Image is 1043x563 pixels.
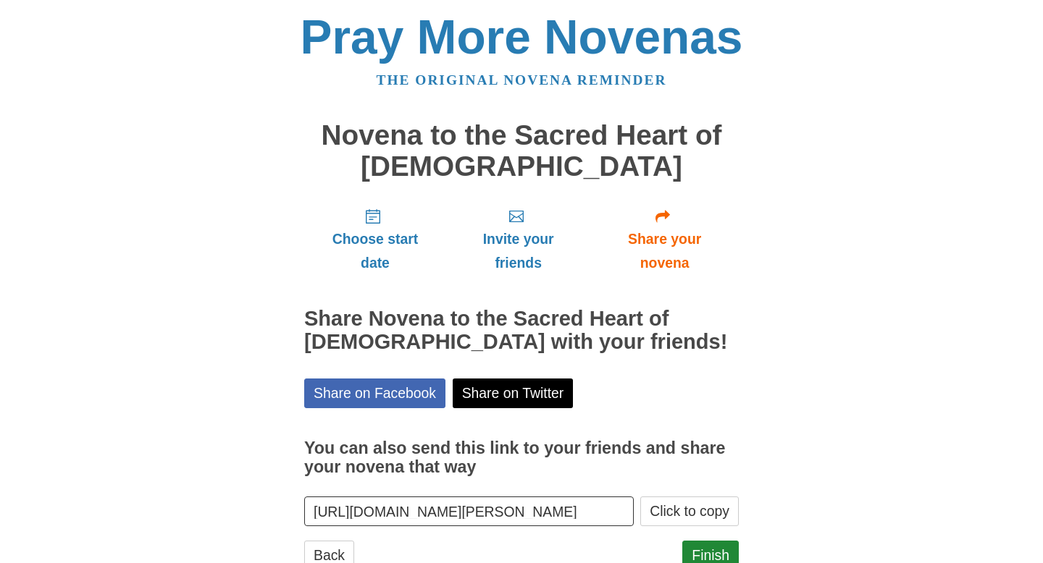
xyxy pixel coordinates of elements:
a: Choose start date [304,196,446,282]
button: Click to copy [640,496,739,526]
a: Invite your friends [446,196,590,282]
h1: Novena to the Sacred Heart of [DEMOGRAPHIC_DATA] [304,120,739,182]
a: The original novena reminder [377,72,667,88]
a: Share on Facebook [304,378,445,408]
span: Choose start date [319,227,432,275]
h2: Share Novena to the Sacred Heart of [DEMOGRAPHIC_DATA] with your friends! [304,308,739,354]
span: Invite your friends [461,227,576,275]
a: Share your novena [590,196,739,282]
a: Share on Twitter [453,378,574,408]
h3: You can also send this link to your friends and share your novena that way [304,439,739,476]
span: Share your novena [605,227,724,275]
a: Pray More Novenas [301,10,743,64]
